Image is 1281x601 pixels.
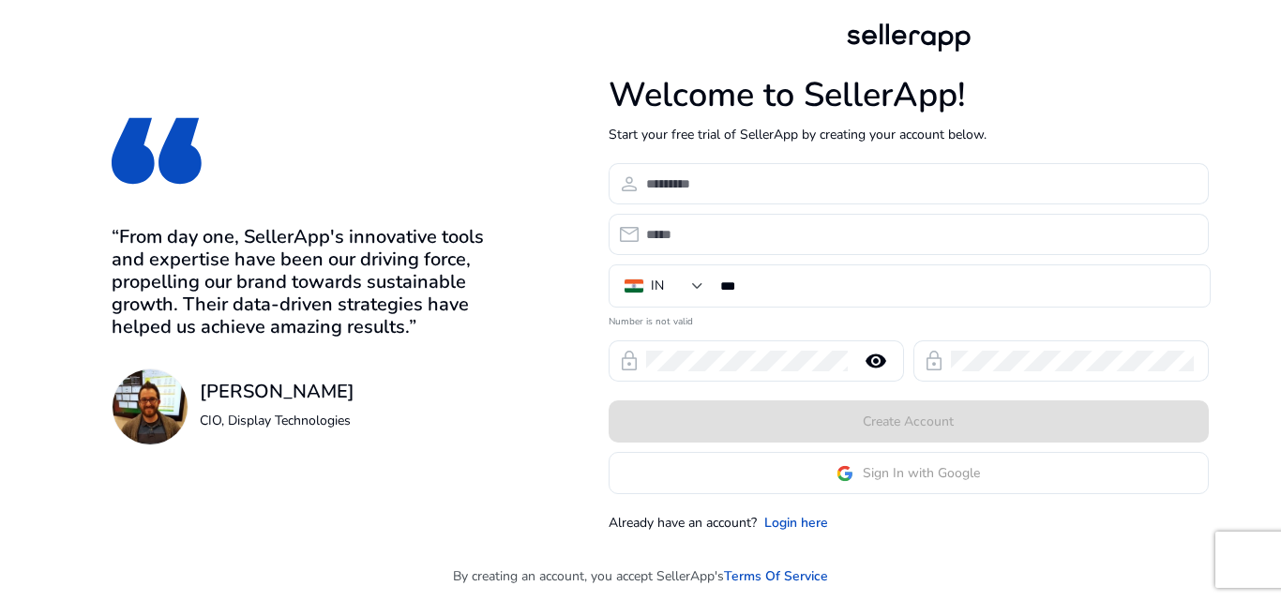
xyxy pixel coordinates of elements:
mat-icon: remove_red_eye [853,350,898,372]
a: Terms Of Service [724,566,828,586]
p: CIO, Display Technologies [200,411,354,430]
p: Start your free trial of SellerApp by creating your account below. [609,125,1209,144]
span: lock [923,350,945,372]
span: person [618,173,640,195]
h3: [PERSON_NAME] [200,381,354,403]
span: email [618,223,640,246]
p: Already have an account? [609,513,757,533]
mat-error: Number is not valid [609,309,1209,329]
h1: Welcome to SellerApp! [609,75,1209,115]
a: Login here [764,513,828,533]
h3: “From day one, SellerApp's innovative tools and expertise have been our driving force, propelling... [112,226,512,338]
div: IN [651,276,664,296]
span: lock [618,350,640,372]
